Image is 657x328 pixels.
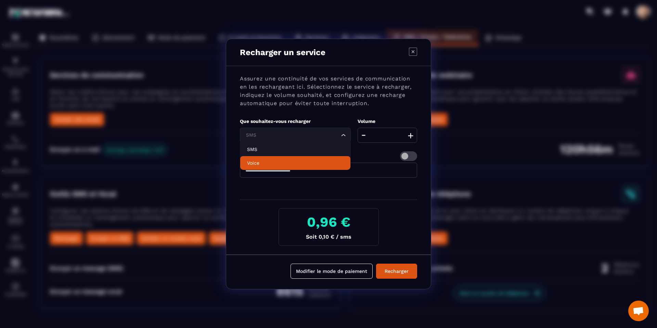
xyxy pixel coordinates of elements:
div: Search for option [240,128,351,143]
div: Ouvrir le chat [628,301,649,321]
button: Modifier le mode de paiement [291,264,373,279]
p: Recharger un service [240,48,325,57]
p: Voice [247,160,344,166]
label: Que souhaitez-vous recharger [240,118,311,124]
input: Search for option [244,131,339,139]
button: + [406,128,415,143]
button: Recharger [376,264,417,279]
p: Assurez une continuité de vos services de communication en les rechargeant ici. Sélectionnez le s... [240,75,417,108]
h3: 0,96 € [284,214,373,230]
p: Soit 0,10 € / sms [284,234,373,240]
label: Volume [358,118,375,124]
p: SMS [247,146,344,153]
button: - [359,128,368,143]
